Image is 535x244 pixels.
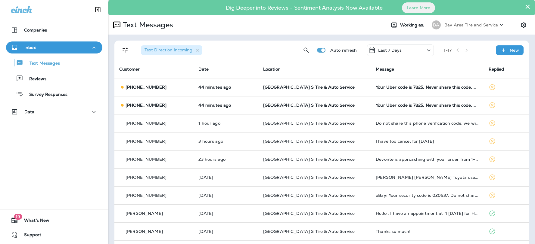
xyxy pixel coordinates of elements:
[376,193,479,198] div: eBay: Your security code is 020537. Do not share this code.
[208,7,400,9] p: Dig Deeper into Reviews - Sentiment Analysis Now Available
[198,139,253,144] p: Oct 9, 2025 07:37 AM
[198,103,253,108] p: Oct 9, 2025 10:33 AM
[18,232,41,239] span: Support
[126,121,166,126] p: [PHONE_NUMBER]
[376,211,479,216] div: Hello . I have an appointment at 4 today for Honda Civic oil change and was wondering if i could ...
[24,109,35,114] p: Data
[198,175,253,180] p: Oct 3, 2025 02:11 PM
[376,66,394,72] span: Message
[198,193,253,198] p: Oct 3, 2025 08:27 AM
[6,56,102,69] button: Text Messages
[263,66,281,72] span: Location
[263,175,355,180] span: [GEOGRAPHIC_DATA] S Tire & Auto Service
[376,103,479,108] div: Your Uber code is 7825. Never share this code. Reply STOP ALL to unsubscribe.
[263,229,355,234] span: [GEOGRAPHIC_DATA] S Tire & Auto Service
[119,66,140,72] span: Customer
[263,211,355,216] span: [GEOGRAPHIC_DATA] S Tire & Auto Service
[14,214,22,220] span: 19
[126,193,166,198] p: [PHONE_NUMBER]
[23,92,67,98] p: Survey Responses
[400,23,426,28] span: Working as:
[376,157,479,162] div: Devonte is approaching with your order from 1-800 Radiator. Your Dasher will hand the order to you.
[126,85,166,90] p: [PHONE_NUMBER]
[489,66,504,72] span: Replied
[198,121,253,126] p: Oct 9, 2025 09:21 AM
[120,20,173,29] p: Text Messages
[376,229,479,234] div: Thanks so much!
[376,139,479,144] div: I have too cancel for today
[300,44,312,56] button: Search Messages
[6,24,102,36] button: Companies
[376,85,479,90] div: Your Uber code is 7825. Never share this code. Reply STOP ALL to unsubscribe.
[6,72,102,85] button: Reviews
[376,121,479,126] div: Do not share this phone verification code, we will never call or text you for it. 635142 is your ...
[24,28,47,32] p: Companies
[126,175,166,180] p: [PHONE_NUMBER]
[402,2,435,13] button: Learn More
[444,23,498,27] p: Bay Area Tire and Service
[510,48,519,53] p: New
[6,214,102,226] button: 19What's New
[126,139,166,144] p: [PHONE_NUMBER]
[198,66,209,72] span: Date
[6,229,102,241] button: Support
[24,45,36,50] p: Inbox
[198,85,253,90] p: Oct 9, 2025 10:33 AM
[198,211,253,216] p: Sep 30, 2025 02:15 PM
[89,4,106,16] button: Collapse Sidebar
[263,193,355,198] span: [GEOGRAPHIC_DATA] S Tire & Auto Service
[376,175,479,180] div: Safford Brown Toyota uses text messages to communicate with customers. Reply STOP to end msgs. Ms...
[6,41,102,53] button: Inbox
[23,76,46,82] p: Reviews
[23,61,60,66] p: Text Messages
[141,45,202,55] div: Text Direction:Incoming
[432,20,441,29] div: BA
[263,157,355,162] span: [GEOGRAPHIC_DATA] S Tire & Auto Service
[378,48,402,53] p: Last 7 Days
[126,229,163,234] p: [PERSON_NAME]
[198,157,253,162] p: Oct 8, 2025 12:12 PM
[263,102,355,108] span: [GEOGRAPHIC_DATA] S Tire & Auto Service
[18,218,49,225] span: What's New
[330,48,357,53] p: Auto refresh
[263,139,355,144] span: [GEOGRAPHIC_DATA] S Tire & Auto Service
[126,211,163,216] p: [PERSON_NAME]
[518,20,529,30] button: Settings
[6,106,102,118] button: Data
[198,229,253,234] p: Sep 30, 2025 02:12 PM
[444,48,452,53] div: 1 - 17
[119,44,131,56] button: Filters
[126,103,166,108] p: [PHONE_NUMBER]
[6,88,102,100] button: Survey Responses
[525,2,530,11] button: Close
[145,47,192,53] span: Text Direction : Incoming
[263,84,355,90] span: [GEOGRAPHIC_DATA] S Tire & Auto Service
[263,120,355,126] span: [GEOGRAPHIC_DATA] S Tire & Auto Service
[126,157,166,162] p: [PHONE_NUMBER]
